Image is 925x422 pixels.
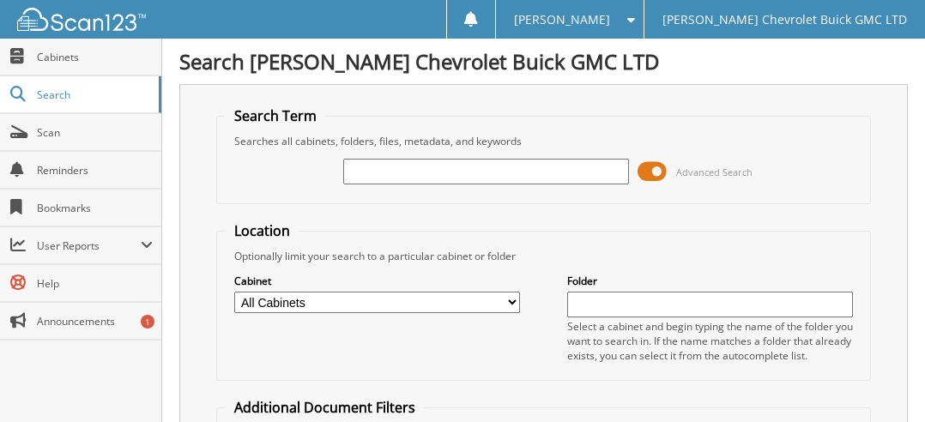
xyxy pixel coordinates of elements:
div: Select a cabinet and begin typing the name of the folder you want to search in. If the name match... [567,319,853,363]
label: Folder [567,274,853,288]
h1: Search [PERSON_NAME] Chevrolet Buick GMC LTD [179,47,908,75]
legend: Search Term [226,106,325,125]
legend: Location [226,221,299,240]
div: Searches all cabinets, folders, files, metadata, and keywords [226,134,861,148]
span: Advanced Search [676,166,753,178]
span: [PERSON_NAME] [514,15,610,25]
span: User Reports [37,238,141,253]
span: Cabinets [37,50,153,64]
label: Cabinet [234,274,520,288]
div: Optionally limit your search to a particular cabinet or folder [226,249,861,263]
span: Announcements [37,314,153,329]
span: Search [37,87,150,102]
span: Bookmarks [37,201,153,215]
legend: Additional Document Filters [226,398,424,417]
div: 1 [141,315,154,329]
span: [PERSON_NAME] Chevrolet Buick GMC LTD [662,15,907,25]
span: Help [37,276,153,291]
span: Reminders [37,163,153,178]
span: Scan [37,125,153,140]
img: scan123-logo-white.svg [17,8,146,31]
